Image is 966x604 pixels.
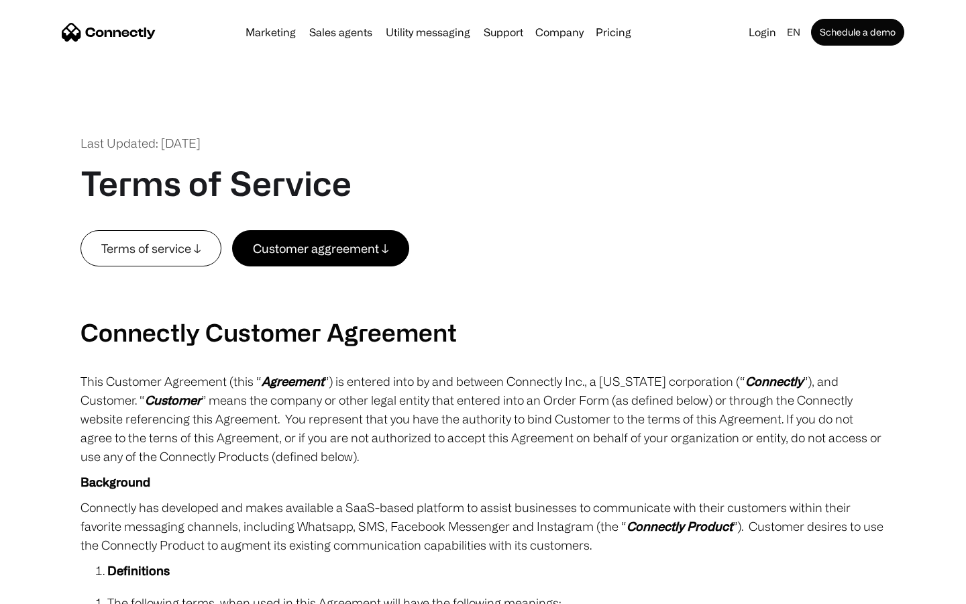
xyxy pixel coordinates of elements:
[101,239,201,258] div: Terms of service ↓
[535,23,584,42] div: Company
[80,498,885,554] p: Connectly has developed and makes available a SaaS-based platform to assist businesses to communi...
[80,266,885,285] p: ‍
[531,23,588,42] div: Company
[62,22,156,42] a: home
[745,374,803,388] em: Connectly
[590,27,637,38] a: Pricing
[240,27,301,38] a: Marketing
[80,292,885,311] p: ‍
[80,475,150,489] strong: Background
[27,581,80,599] ul: Language list
[80,372,885,466] p: This Customer Agreement (this “ ”) is entered into by and between Connectly Inc., a [US_STATE] co...
[253,239,388,258] div: Customer aggreement ↓
[80,317,885,346] h2: Connectly Customer Agreement
[380,27,476,38] a: Utility messaging
[811,19,904,46] a: Schedule a demo
[478,27,529,38] a: Support
[107,564,170,577] strong: Definitions
[627,519,733,533] em: Connectly Product
[782,23,808,42] div: en
[743,23,782,42] a: Login
[787,23,800,42] div: en
[145,393,201,407] em: Customer
[80,163,352,203] h1: Terms of Service
[13,579,80,599] aside: Language selected: English
[80,134,201,152] div: Last Updated: [DATE]
[262,374,324,388] em: Agreement
[304,27,378,38] a: Sales agents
